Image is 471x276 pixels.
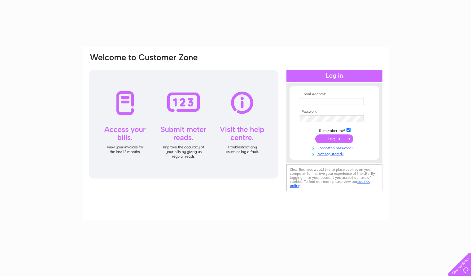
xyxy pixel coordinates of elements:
[290,179,370,188] a: cookies policy
[299,127,370,133] td: Remember me?
[299,110,370,114] th: Password:
[286,164,382,191] div: Clear Business would like to place cookies on your computer to improve your experience of the sit...
[300,151,370,156] a: Not registered?
[300,145,370,151] a: Forgotten password?
[315,134,353,143] input: Submit
[299,92,370,97] th: Email Address:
